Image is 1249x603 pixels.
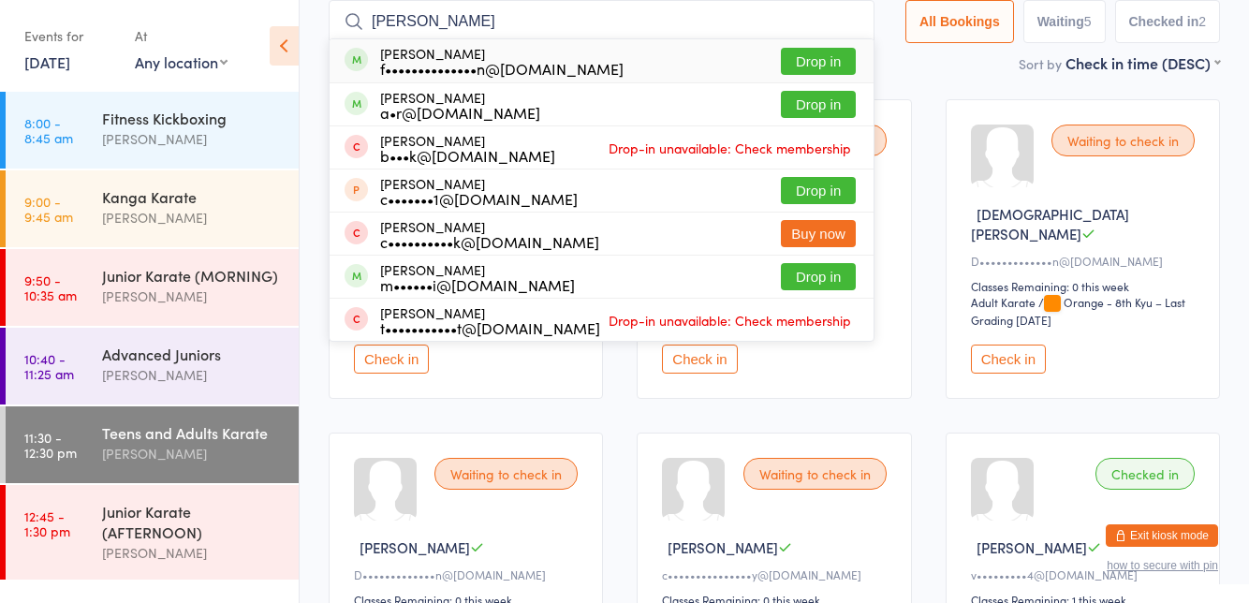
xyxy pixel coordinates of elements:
div: Events for [24,21,116,51]
div: c•••••••••••••••y@[DOMAIN_NAME] [662,566,891,582]
button: Check in [354,345,429,374]
div: At [135,21,228,51]
div: [PERSON_NAME] [102,128,283,150]
label: Sort by [1019,54,1062,73]
div: Fitness Kickboxing [102,108,283,128]
button: Drop in [781,177,856,204]
button: Drop in [781,263,856,290]
div: D•••••••••••••n@[DOMAIN_NAME] [354,566,583,582]
a: 12:45 -1:30 pmJunior Karate (AFTERNOON)[PERSON_NAME] [6,485,299,580]
div: [PERSON_NAME] [380,90,540,120]
button: Drop in [781,91,856,118]
div: v•••••••••4@[DOMAIN_NAME] [971,566,1200,582]
div: [PERSON_NAME] [380,133,555,163]
time: 8:00 - 8:45 am [24,115,73,145]
a: 9:50 -10:35 amJunior Karate (MORNING)[PERSON_NAME] [6,249,299,326]
div: [PERSON_NAME] [102,207,283,228]
span: [PERSON_NAME] [360,537,470,557]
span: Drop-in unavailable: Check membership [604,306,856,334]
div: Any location [135,51,228,72]
div: m••••••i@[DOMAIN_NAME] [380,277,575,292]
a: 11:30 -12:30 pmTeens and Adults Karate[PERSON_NAME] [6,406,299,483]
div: Waiting to check in [1051,125,1195,156]
span: [DEMOGRAPHIC_DATA][PERSON_NAME] [971,204,1129,243]
div: c••••••••••k@[DOMAIN_NAME] [380,234,599,249]
div: Kanga Karate [102,186,283,207]
div: [PERSON_NAME] [102,542,283,564]
span: [PERSON_NAME] [668,537,778,557]
div: a•r@[DOMAIN_NAME] [380,105,540,120]
a: 9:00 -9:45 amKanga Karate[PERSON_NAME] [6,170,299,247]
a: 10:40 -11:25 amAdvanced Juniors[PERSON_NAME] [6,328,299,404]
div: [PERSON_NAME] [102,364,283,386]
div: Adult Karate [971,294,1036,310]
span: Drop-in unavailable: Check membership [604,134,856,162]
div: Waiting to check in [434,458,578,490]
button: Check in [662,345,737,374]
span: [PERSON_NAME] [977,537,1087,557]
time: 11:30 - 12:30 pm [24,430,77,460]
div: [PERSON_NAME] [380,176,578,206]
div: 2 [1198,14,1206,29]
div: [PERSON_NAME] [380,219,599,249]
div: [PERSON_NAME] [102,443,283,464]
div: Junior Karate (AFTERNOON) [102,501,283,542]
time: 12:45 - 1:30 pm [24,508,70,538]
div: c•••••••1@[DOMAIN_NAME] [380,191,578,206]
div: [PERSON_NAME] [380,305,600,335]
button: Exit kiosk mode [1106,524,1218,547]
div: Advanced Juniors [102,344,283,364]
button: how to secure with pin [1107,559,1218,572]
div: b•••k@[DOMAIN_NAME] [380,148,555,163]
div: 5 [1084,14,1092,29]
div: Junior Karate (MORNING) [102,265,283,286]
div: [PERSON_NAME] [102,286,283,307]
div: Classes Remaining: 0 this week [971,278,1200,294]
button: Buy now [781,220,856,247]
div: D•••••••••••••n@[DOMAIN_NAME] [971,253,1200,269]
span: / Orange - 8th Kyu – Last Grading [DATE] [971,294,1185,328]
div: Check in time (DESC) [1065,52,1220,73]
a: [DATE] [24,51,70,72]
div: Checked in [1095,458,1195,490]
div: t•••••••••••t@[DOMAIN_NAME] [380,320,600,335]
time: 9:00 - 9:45 am [24,194,73,224]
div: f••••••••••••••n@[DOMAIN_NAME] [380,61,624,76]
a: 8:00 -8:45 amFitness Kickboxing[PERSON_NAME] [6,92,299,169]
div: Teens and Adults Karate [102,422,283,443]
div: [PERSON_NAME] [380,262,575,292]
time: 9:50 - 10:35 am [24,272,77,302]
time: 10:40 - 11:25 am [24,351,74,381]
button: Drop in [781,48,856,75]
div: [PERSON_NAME] [380,46,624,76]
button: Check in [971,345,1046,374]
div: Waiting to check in [743,458,887,490]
